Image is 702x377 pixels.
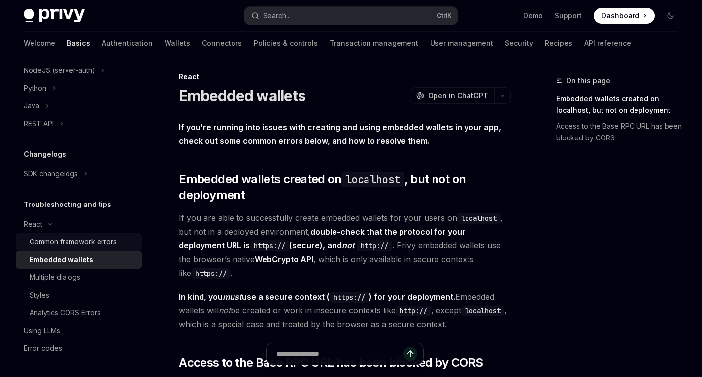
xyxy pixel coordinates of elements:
span: Embedded wallets created on , but not on deployment [179,171,511,203]
a: Recipes [545,32,572,55]
button: Search...CtrlK [244,7,457,25]
a: Using LLMs [16,322,142,340]
a: Dashboard [594,8,655,24]
img: dark logo [24,9,85,23]
a: Error codes [16,340,142,357]
a: Access to the Base RPC URL has been blocked by CORS [556,118,686,146]
a: Authentication [102,32,153,55]
code: localhost [457,213,501,224]
strong: double-check that the protocol for your deployment URL is (secure), and [179,227,466,250]
span: On this page [566,75,610,87]
span: Open in ChatGPT [428,91,488,101]
div: Embedded wallets [30,254,93,266]
code: localhost [341,172,404,187]
a: Styles [16,286,142,304]
a: Security [505,32,533,55]
span: Dashboard [602,11,639,21]
a: Analytics CORS Errors [16,304,142,322]
h5: Troubleshooting and tips [24,199,111,210]
em: not [342,240,355,250]
div: Using LLMs [24,325,60,337]
div: React [24,218,42,230]
code: https:// [250,240,289,251]
a: Multiple dialogs [16,269,142,286]
div: Java [24,100,39,112]
a: Embedded wallets created on localhost, but not on deployment [556,91,686,118]
h5: Changelogs [24,148,66,160]
strong: In kind, you use a secure context ( ) for your deployment. [179,292,455,302]
button: Open in ChatGPT [410,87,494,104]
code: https:// [191,268,231,279]
div: Multiple dialogs [30,272,80,283]
a: Support [555,11,582,21]
strong: If you’re running into issues with creating and using embedded wallets in your app, check out som... [179,122,501,146]
a: Demo [523,11,543,21]
a: Embedded wallets [16,251,142,269]
h1: Embedded wallets [179,87,305,104]
div: Common framework errors [30,236,117,248]
span: If you are able to successfully create embedded wallets for your users on , but not in a deployed... [179,211,511,280]
div: React [179,72,511,82]
code: https:// [330,292,369,303]
code: localhost [461,306,504,316]
em: not [219,306,231,315]
a: WebCrypto API [255,254,313,265]
a: Transaction management [330,32,418,55]
div: Python [24,82,46,94]
div: Analytics CORS Errors [30,307,100,319]
a: Common framework errors [16,233,142,251]
span: Embedded wallets will be created or work in insecure contexts like , except , which is a special ... [179,290,511,331]
code: http:// [396,306,431,316]
a: User management [430,32,493,55]
a: Welcome [24,32,55,55]
a: Basics [67,32,90,55]
span: Ctrl K [437,12,452,20]
a: Policies & controls [254,32,318,55]
a: Connectors [202,32,242,55]
div: SDK changelogs [24,168,78,180]
em: must [223,292,242,302]
button: Send message [403,347,417,361]
div: Error codes [24,343,62,354]
div: REST API [24,118,54,130]
div: Search... [263,10,291,22]
a: Wallets [165,32,190,55]
button: Toggle dark mode [663,8,678,24]
div: Styles [30,289,49,301]
code: http:// [357,240,392,251]
a: API reference [584,32,631,55]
